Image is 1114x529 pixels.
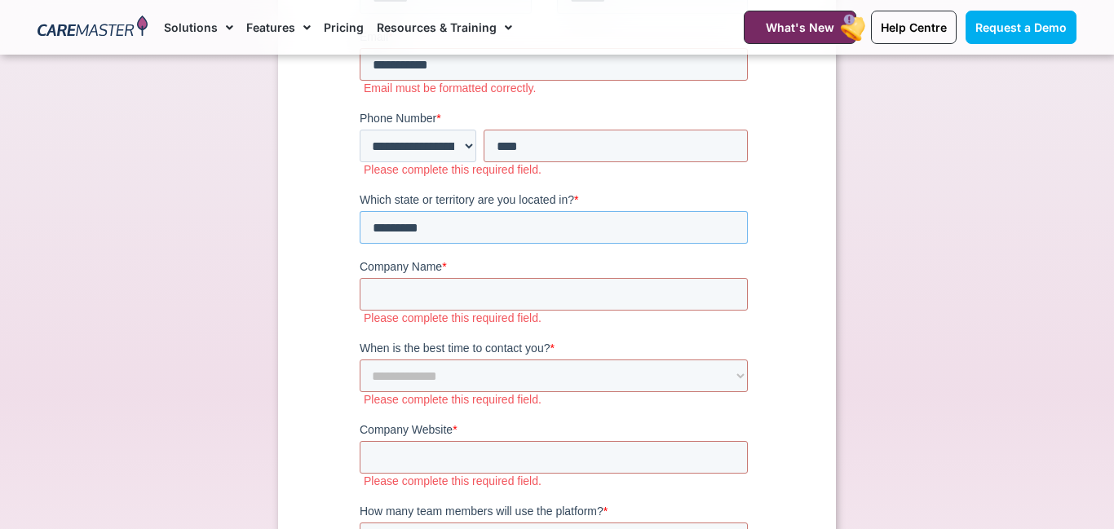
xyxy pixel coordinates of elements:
[881,20,947,34] span: Help Centre
[975,20,1067,34] span: Request a Demo
[871,11,957,44] a: Help Centre
[744,11,856,44] a: What's New
[766,20,834,34] span: What's New
[966,11,1076,44] a: Request a Demo
[38,15,148,40] img: CareMaster Logo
